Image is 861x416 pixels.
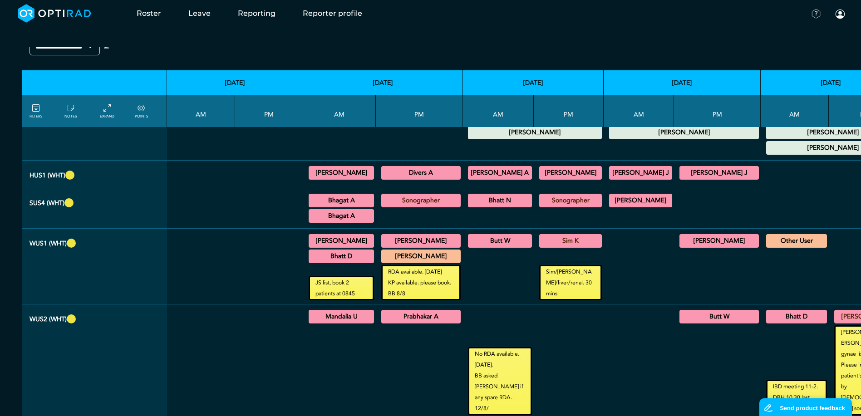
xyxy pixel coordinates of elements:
a: FILTERS [30,103,42,119]
th: PM [674,95,761,127]
summary: Sonographer [383,195,459,206]
div: US Interventional MSK 11:15 - 12:15 [309,209,374,223]
summary: Butt W [469,235,531,246]
summary: [PERSON_NAME] J [610,167,671,178]
summary: [PERSON_NAME] [610,195,671,206]
summary: Prabhakar A [383,311,459,322]
img: brand-opti-rad-logos-blue-and-white-d2f68631ba2948856bd03f2d395fb146ddc8fb01b4b6e9315ea85fa773367... [18,4,91,23]
th: PM [534,95,604,127]
small: RDA available. [DATE] KP available. please book. BB 8/8 [383,266,459,299]
summary: [PERSON_NAME] [541,167,600,178]
summary: Bhatt D [310,251,373,262]
div: US General Paediatric 14:15 - 17:30 [381,166,461,180]
summary: [PERSON_NAME] [310,235,373,246]
th: [DATE] [604,70,761,95]
summary: [PERSON_NAME] [469,127,600,138]
small: IBD meeting 11-2. DBH 10.30 last patient. [DATE] GB [768,381,826,414]
summary: [PERSON_NAME] [383,251,459,262]
small: Sim/[PERSON_NAME]/liver/renal. 30 mins [541,266,600,299]
div: US Interventional MSK/US Diagnostic MSK 11:00 - 12:40 [309,250,374,263]
th: AM [167,95,235,127]
th: SUS4 (WHT) [22,188,167,229]
summary: Other User [768,235,826,246]
div: Other Leave 00:00 - 23:59 [609,126,759,139]
div: US Gynaecology 13:30 - 16:30 [679,234,759,248]
th: [DATE] [167,70,303,95]
a: show/hide notes [64,103,77,119]
div: US Diagnostic MSK/US Interventional MSK 09:00 - 11:00 [766,310,827,323]
div: US Interventional MSK 08:30 - 12:00 [468,194,532,207]
th: AM [604,95,674,127]
div: US General Adult 14:00 - 16:30 [539,194,602,207]
summary: [PERSON_NAME] [681,235,758,246]
th: [DATE] [462,70,604,95]
th: [DATE] [303,70,462,95]
div: US Head & Neck/US Interventional H&N/US Gynaecology/General US 14:30 - 16:30 [679,166,759,180]
summary: Bhagat A [310,210,373,221]
th: WUS1 (WHT) [22,229,167,304]
div: US Diagnostic MSK/US Interventional MSK/US General Adult 09:00 - 12:00 [309,310,374,323]
div: General US/US Head & Neck/US Interventional H&N 09:15 - 12:45 [609,194,672,207]
div: General US/US Diagnostic MSK 08:45 - 11:00 [309,234,374,248]
th: PM [376,95,462,127]
summary: Sim K [541,235,600,246]
small: JS list, book 2 patients at 0845 [310,277,373,299]
summary: [PERSON_NAME] J [681,167,758,178]
a: collapse/expand entries [100,103,114,119]
div: CT Urology 14:00 - 16:30 [381,310,461,323]
div: US General Adult 14:00 - 16:30 [381,194,461,207]
summary: Bhatt D [768,311,826,322]
th: AM [761,95,829,127]
div: US General Adult 13:00 - 16:30 [539,234,602,248]
div: US General Adult 14:00 - 16:30 [679,310,759,323]
div: US General Adult 08:30 - 12:30 [468,234,532,248]
summary: Sonographer [541,195,600,206]
summary: [PERSON_NAME] [610,127,758,138]
a: collapse/expand expected points [135,103,148,119]
summary: Mandalia U [310,311,373,322]
summary: [PERSON_NAME] [383,235,459,246]
summary: Butt W [681,311,758,322]
div: US Head & Neck/US Interventional H&N 09:15 - 12:15 [309,166,374,180]
summary: Bhagat A [310,195,373,206]
div: Other Leave 00:00 - 23:59 [468,126,602,139]
div: US Diagnostic MSK/US General Adult 09:00 - 11:15 [309,194,374,207]
th: HUS1 (WHT) [22,161,167,188]
div: Used by IR all morning 07:00 - 08:00 [766,234,827,248]
summary: Bhatt N [469,195,531,206]
div: US Head & Neck/US Interventional H&N 14:00 - 16:30 [381,234,461,248]
div: General US/US Diagnostic MSK/US Interventional MSK 13:30 - 16:30 [539,166,602,180]
th: PM [235,95,303,127]
div: US reporting 16:30 - 17:00 [381,250,461,263]
summary: [PERSON_NAME] [310,167,373,178]
summary: Divers A [383,167,459,178]
small: No RDA available. [DATE]. BB asked [PERSON_NAME] if any spare RDA. 12/8/ [469,348,531,414]
div: US Contrast/General US 08:30 - 12:30 [468,166,532,180]
summary: [PERSON_NAME] A [469,167,531,178]
th: AM [303,95,376,127]
th: AM [462,95,534,127]
div: US Head & Neck/US Interventional H&N/US Gynaecology/General US 09:00 - 13:00 [609,166,672,180]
